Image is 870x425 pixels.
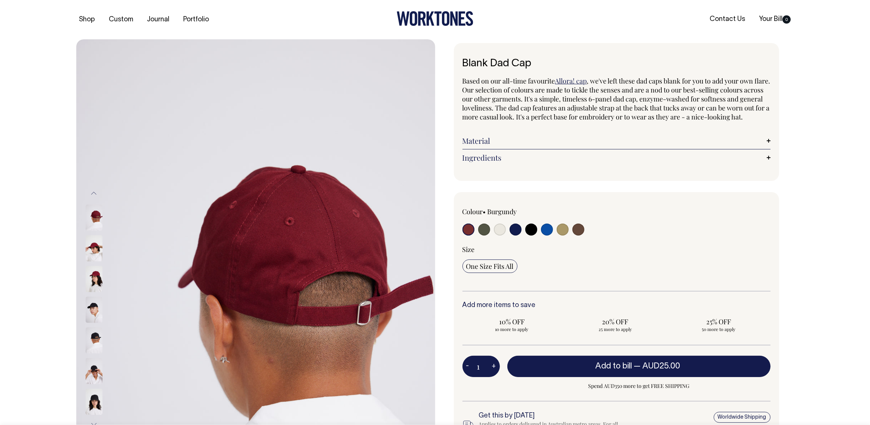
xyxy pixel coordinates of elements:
[86,297,102,323] img: black
[86,358,102,384] img: black
[507,382,771,391] span: Spend AUD350 more to get FREE SHIPPING
[86,389,102,415] img: black
[106,13,136,26] a: Custom
[488,359,500,374] button: +
[462,207,586,216] div: Colour
[488,207,517,216] label: Burgundy
[462,153,771,162] a: Ingredients
[462,315,562,334] input: 10% OFF 10 more to apply
[673,317,765,326] span: 25% OFF
[479,412,631,420] h6: Get this by [DATE]
[483,207,486,216] span: •
[88,185,99,202] button: Previous
[462,302,771,309] h6: Add more items to save
[555,76,587,85] a: Allora! cap
[462,58,771,70] h1: Blank Dad Cap
[76,13,98,26] a: Shop
[569,326,661,332] span: 25 more to apply
[466,317,558,326] span: 10% OFF
[643,362,680,370] span: AUD25.00
[466,262,514,271] span: One Size Fits All
[181,13,212,26] a: Portfolio
[669,315,768,334] input: 25% OFF 50 more to apply
[462,76,555,85] span: Based on our all-time favourite
[566,315,665,334] input: 20% OFF 25 more to apply
[462,245,771,254] div: Size
[144,13,173,26] a: Journal
[86,327,102,353] img: black
[86,204,102,231] img: burgundy
[507,356,771,377] button: Add to bill —AUD25.00
[466,326,558,332] span: 10 more to apply
[707,13,748,25] a: Contact Us
[783,15,791,24] span: 0
[756,13,794,25] a: Your Bill0
[462,76,771,121] span: , we've left these dad caps blank for you to add your own flare. Our selection of colours are mad...
[462,259,517,273] input: One Size Fits All
[634,362,682,370] span: —
[596,362,632,370] span: Add to bill
[569,317,661,326] span: 20% OFF
[462,359,473,374] button: -
[86,235,102,261] img: burgundy
[86,266,102,292] img: burgundy
[673,326,765,332] span: 50 more to apply
[462,136,771,145] a: Material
